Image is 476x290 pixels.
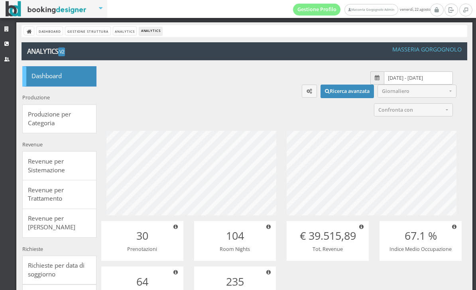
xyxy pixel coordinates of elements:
[22,209,96,238] a: Revenue per [PERSON_NAME]
[199,275,271,288] h2: 235
[106,275,178,288] h2: 64
[293,4,430,16] span: venerdì, 22 agosto
[382,88,447,94] span: Giornaliero
[22,256,96,285] a: Richieste per data di soggiorno
[292,229,364,242] h2: € 39.515,89
[106,246,178,252] h5: Prenotazioni
[392,46,462,53] h4: Masseria Gorgognolo
[384,71,452,85] input: Dal - Al
[374,103,453,116] button: Confronta con
[22,105,96,134] a: Produzione per Categoria
[378,107,443,113] span: Confronta con
[65,27,110,35] a: Gestione Struttura
[58,47,65,56] span: V2
[292,246,364,252] h5: Tot. Revenue
[22,66,96,87] a: Dashboard
[113,27,136,35] a: Analytics
[293,4,341,16] a: Gestione Profilo
[22,246,96,252] h5: Richieste
[321,85,374,98] button: Ricerca avanzata
[106,229,178,242] h2: 30
[22,95,96,101] h5: Produzione
[199,246,271,252] h5: Room Nights
[22,180,96,209] a: Revenue per Trattamento
[344,4,398,16] a: Masseria Gorgognolo Admin
[378,85,456,98] button: Giornaliero
[22,151,96,180] a: Revenue per Sistemazione
[199,229,271,242] h2: 104
[37,27,63,35] a: Dashboard
[22,42,129,60] a: ANALYTICSV2
[385,229,456,242] h2: 67.1 %
[22,142,96,148] h5: Revenue
[6,1,87,17] img: BookingDesigner.com
[139,27,162,36] li: ANALYTICS
[385,246,456,252] h5: Indice Medio Occupazione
